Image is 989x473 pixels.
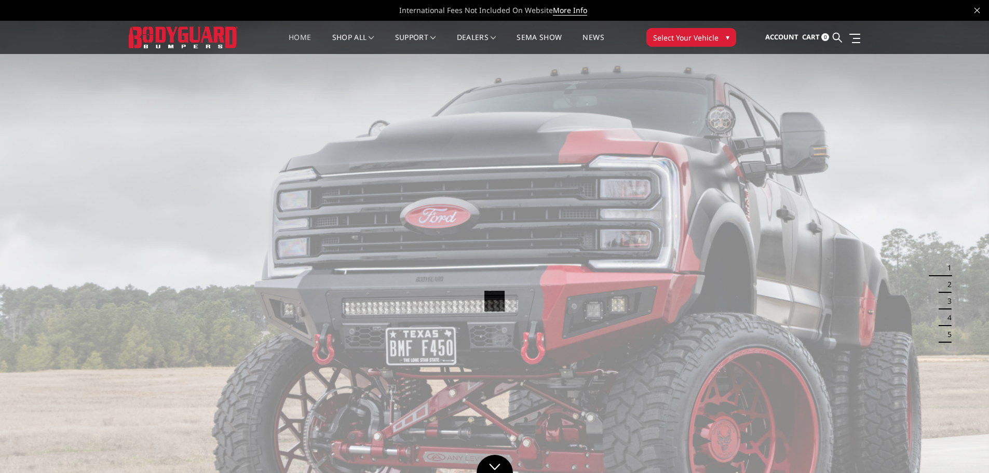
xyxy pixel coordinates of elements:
button: 3 of 5 [941,293,952,309]
a: News [582,34,604,54]
a: shop all [332,34,374,54]
a: Click to Down [477,455,513,473]
button: 4 of 5 [941,309,952,326]
a: More Info [553,5,587,16]
span: 0 [821,33,829,41]
a: Account [765,23,798,51]
button: 2 of 5 [941,276,952,293]
a: Dealers [457,34,496,54]
img: BODYGUARD BUMPERS [129,26,238,48]
span: Account [765,32,798,42]
a: Support [395,34,436,54]
button: 1 of 5 [941,260,952,276]
a: SEMA Show [517,34,562,54]
a: Home [289,34,311,54]
span: ▾ [726,32,729,43]
button: Select Your Vehicle [646,28,736,47]
span: Select Your Vehicle [653,32,719,43]
a: Cart 0 [802,23,829,51]
span: Cart [802,32,820,42]
button: 5 of 5 [941,326,952,343]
